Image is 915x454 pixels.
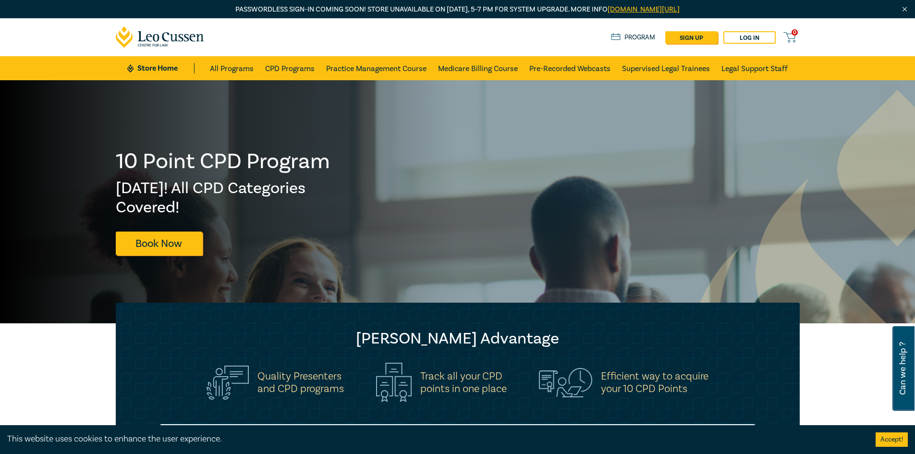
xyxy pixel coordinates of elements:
[207,366,249,400] img: Quality Presenters<br>and CPD programs
[622,56,710,80] a: Supervised Legal Trainees
[7,433,861,445] div: This website uses cookies to enhance the user experience.
[529,56,610,80] a: Pre-Recorded Webcasts
[420,370,507,395] h5: Track all your CPD points in one place
[135,329,781,348] h2: [PERSON_NAME] Advantage
[116,149,331,174] h1: 10 Point CPD Program
[210,56,254,80] a: All Programs
[438,56,518,80] a: Medicare Billing Course
[792,29,798,36] span: 0
[665,31,718,44] a: sign up
[901,5,909,13] img: Close
[116,4,800,15] p: Passwordless sign-in coming soon! Store unavailable on [DATE], 5–7 PM for system upgrade. More info
[539,368,592,397] img: Efficient way to acquire<br>your 10 CPD Points
[326,56,427,80] a: Practice Management Course
[611,32,656,43] a: Program
[898,332,907,405] span: Can we help ?
[116,232,202,255] a: Book Now
[723,31,776,44] a: Log in
[265,56,315,80] a: CPD Programs
[116,179,331,217] h2: [DATE]! All CPD Categories Covered!
[876,432,908,447] button: Accept cookies
[601,370,708,395] h5: Efficient way to acquire your 10 CPD Points
[127,63,194,74] a: Store Home
[721,56,788,80] a: Legal Support Staff
[608,5,680,14] a: [DOMAIN_NAME][URL]
[257,370,344,395] h5: Quality Presenters and CPD programs
[376,363,412,402] img: Track all your CPD<br>points in one place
